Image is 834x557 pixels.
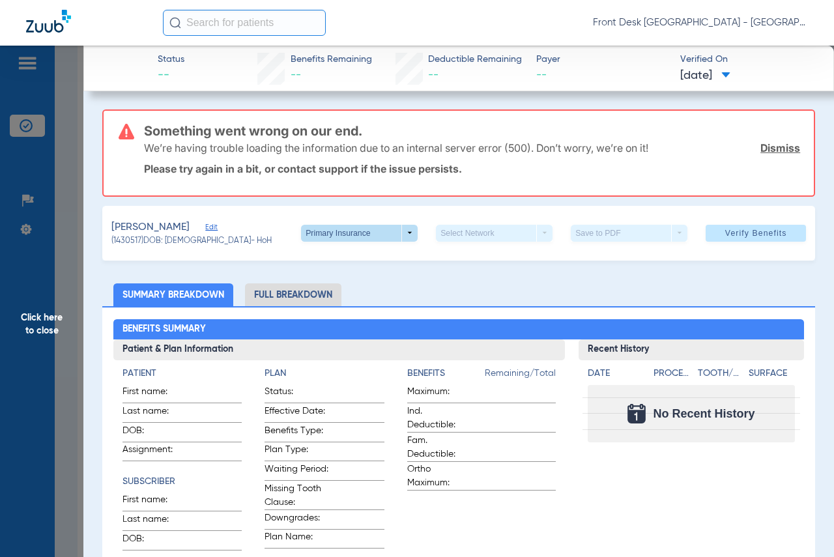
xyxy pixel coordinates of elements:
span: Remaining/Total [485,367,556,385]
span: No Recent History [654,407,755,420]
span: -- [291,70,301,80]
span: Downgrades: [265,511,328,529]
h2: Benefits Summary [113,319,803,340]
app-breakdown-title: Tooth/Quad [698,367,744,385]
h4: Benefits [407,367,485,380]
span: [DATE] [680,68,730,84]
span: -- [536,67,669,83]
h4: Plan [265,367,384,380]
app-breakdown-title: Benefits [407,367,485,385]
span: First name: [122,385,186,403]
h3: Recent History [579,339,804,360]
span: Front Desk [GEOGRAPHIC_DATA] - [GEOGRAPHIC_DATA] | My Community Dental Centers [593,16,808,29]
span: Edit [205,223,217,235]
p: We’re having trouble loading the information due to an internal server error (500). Don’t worry, ... [144,141,648,154]
span: Ortho Maximum: [407,463,471,490]
span: Status: [265,385,328,403]
span: Waiting Period: [265,463,328,480]
button: Primary Insurance [301,225,418,242]
h4: Surface [749,367,795,380]
h4: Date [588,367,642,380]
span: Last name: [122,513,186,530]
span: Benefits Type: [265,424,328,442]
h3: Something went wrong on our end. [144,124,800,137]
button: Verify Benefits [706,225,806,242]
span: Verified On [680,53,812,66]
span: Fam. Deductible: [407,434,471,461]
a: Dismiss [760,141,800,154]
h4: Patient [122,367,242,380]
span: Plan Type: [265,443,328,461]
app-breakdown-title: Procedure [654,367,693,385]
img: Zuub Logo [26,10,71,33]
span: (1430517) DOB: [DEMOGRAPHIC_DATA] - HoH [111,236,272,248]
span: First name: [122,493,186,511]
iframe: Chat Widget [769,494,834,557]
span: Missing Tooth Clause: [265,482,328,509]
img: error-icon [119,124,134,139]
span: Plan Name: [265,530,328,548]
span: Payer [536,53,669,66]
h3: Patient & Plan Information [113,339,564,360]
h4: Subscriber [122,475,242,489]
app-breakdown-title: Date [588,367,642,385]
span: [PERSON_NAME] [111,220,190,236]
app-breakdown-title: Surface [749,367,795,385]
span: DOB: [122,424,186,442]
span: Deductible Remaining [428,53,522,66]
span: DOB: [122,532,186,550]
span: Assignment: [122,443,186,461]
span: -- [158,67,184,83]
p: Please try again in a bit, or contact support if the issue persists. [144,162,800,175]
img: Search Icon [169,17,181,29]
span: -- [428,70,439,80]
span: Maximum: [407,385,471,403]
img: Calendar [627,404,646,423]
span: Last name: [122,405,186,422]
h4: Tooth/Quad [698,367,744,380]
span: Status [158,53,184,66]
input: Search for patients [163,10,326,36]
span: Effective Date: [265,405,328,422]
span: Benefits Remaining [291,53,372,66]
span: Ind. Deductible: [407,405,471,432]
li: Summary Breakdown [113,283,233,306]
span: Verify Benefits [725,228,787,238]
li: Full Breakdown [245,283,341,306]
h4: Procedure [654,367,693,380]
